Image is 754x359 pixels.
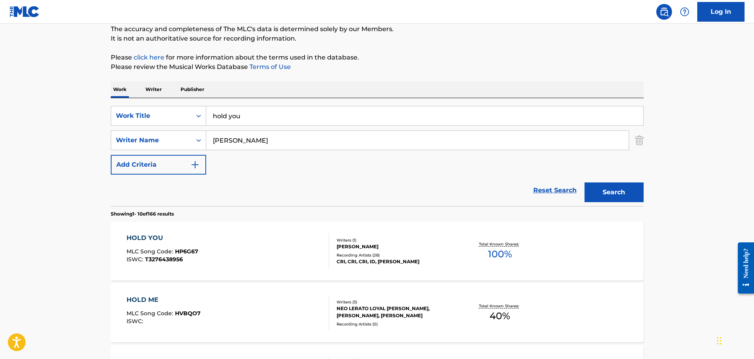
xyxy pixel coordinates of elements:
form: Search Form [111,106,644,206]
p: Work [111,81,129,98]
p: Writer [143,81,164,98]
p: Publisher [178,81,207,98]
span: 40 % [490,309,510,323]
span: ISWC : [127,256,145,263]
button: Search [585,182,644,202]
img: 9d2ae6d4665cec9f34b9.svg [190,160,200,169]
div: Writer Name [116,136,187,145]
img: search [659,7,669,17]
div: NEO LERATO LOYAL [PERSON_NAME], [PERSON_NAME], [PERSON_NAME] [337,305,456,319]
div: Recording Artists ( 0 ) [337,321,456,327]
div: CRI, CRI, CRI, ID, [PERSON_NAME] [337,258,456,265]
img: Delete Criterion [635,130,644,150]
img: help [680,7,689,17]
span: MLC Song Code : [127,248,175,255]
div: [PERSON_NAME] [337,243,456,250]
div: Help [677,4,693,20]
a: Terms of Use [248,63,291,71]
p: Total Known Shares: [479,241,521,247]
div: HOLD ME [127,295,201,305]
a: Reset Search [529,182,581,199]
a: HOLD YOUMLC Song Code:HP6G67ISWC:T3276438956Writers (1)[PERSON_NAME]Recording Artists (28)CRI, CR... [111,221,644,281]
p: Total Known Shares: [479,303,521,309]
img: MLC Logo [9,6,40,17]
span: 100 % [488,247,512,261]
div: Recording Artists ( 28 ) [337,252,456,258]
div: Writers ( 1 ) [337,237,456,243]
div: Writers ( 3 ) [337,299,456,305]
p: Please review the Musical Works Database [111,62,644,72]
div: Drag [717,329,722,353]
a: click here [134,54,164,61]
iframe: Chat Widget [715,321,754,359]
iframe: Resource Center [732,236,754,299]
p: The accuracy and completeness of The MLC's data is determined solely by our Members. [111,24,644,34]
button: Add Criteria [111,155,206,175]
span: T3276438956 [145,256,183,263]
p: Please for more information about the terms used in the database. [111,53,644,62]
p: Showing 1 - 10 of 166 results [111,210,174,218]
a: HOLD MEMLC Song Code:HVBQO7ISWC:Writers (3)NEO LERATO LOYAL [PERSON_NAME], [PERSON_NAME], [PERSON... [111,283,644,342]
span: ISWC : [127,318,145,325]
span: HVBQO7 [175,310,201,317]
span: MLC Song Code : [127,310,175,317]
a: Log In [697,2,745,22]
div: Work Title [116,111,187,121]
a: Public Search [656,4,672,20]
span: HP6G67 [175,248,198,255]
div: HOLD YOU [127,233,198,243]
p: It is not an authoritative source for recording information. [111,34,644,43]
